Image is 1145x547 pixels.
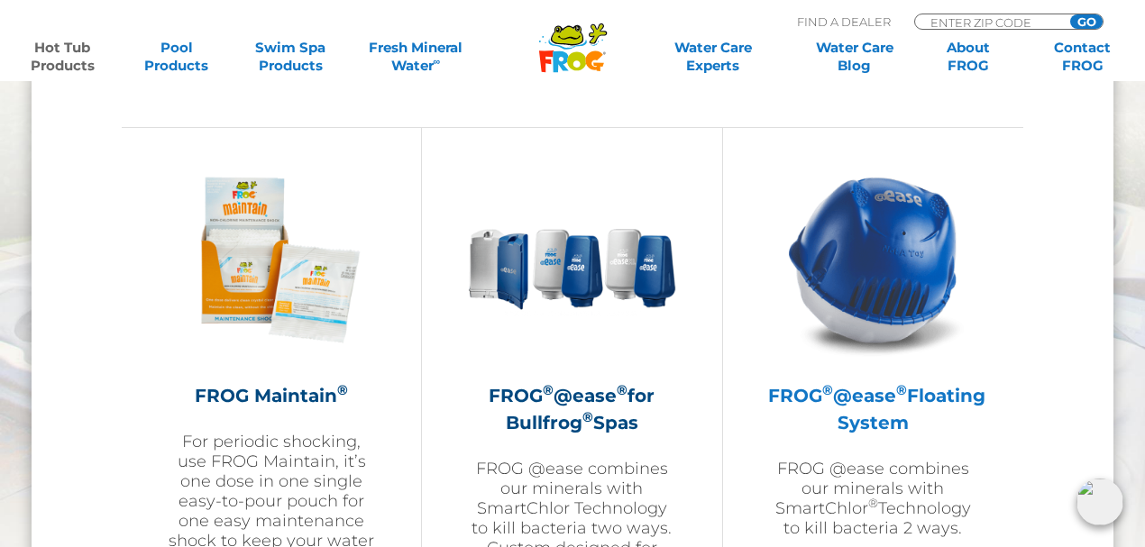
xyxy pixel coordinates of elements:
[167,155,376,364] img: Frog_Maintain_Hero-2-v2-300x300.png
[246,39,334,75] a: Swim SpaProducts
[361,39,472,75] a: Fresh MineralWater∞
[1076,479,1123,525] img: openIcon
[797,14,891,30] p: Find A Dealer
[768,382,978,436] h2: FROG @ease Floating System
[924,39,1012,75] a: AboutFROG
[896,381,907,398] sup: ®
[1070,14,1103,29] input: GO
[822,381,833,398] sup: ®
[467,155,676,364] img: bullfrog-product-hero-300x300.png
[768,459,978,538] p: FROG @ease combines our minerals with SmartChlor Technology to kill bacteria 2 ways.
[768,155,977,364] img: hot-tub-product-atease-system-300x300.png
[543,381,554,398] sup: ®
[811,39,899,75] a: Water CareBlog
[167,382,376,409] h2: FROG Maintain
[18,39,106,75] a: Hot TubProducts
[467,382,676,436] h2: FROG @ease for Bullfrog Spas
[337,381,348,398] sup: ®
[582,408,593,425] sup: ®
[868,496,878,510] sup: ®
[133,39,221,75] a: PoolProducts
[929,14,1050,30] input: Zip Code Form
[617,381,627,398] sup: ®
[434,55,441,68] sup: ∞
[1039,39,1127,75] a: ContactFROG
[641,39,785,75] a: Water CareExperts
